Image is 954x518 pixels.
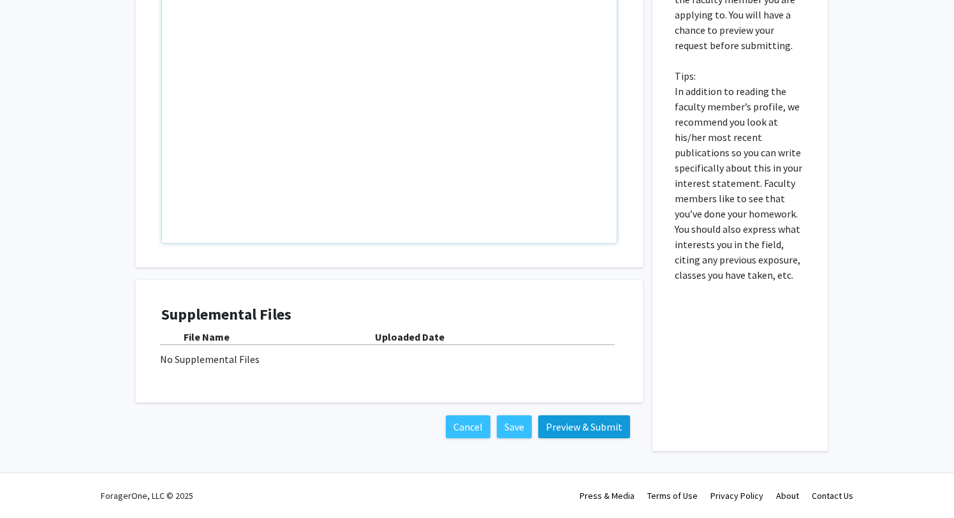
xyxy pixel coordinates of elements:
a: Privacy Policy [710,490,763,501]
a: Terms of Use [647,490,698,501]
b: File Name [184,330,230,343]
button: Preview & Submit [538,415,630,438]
button: Cancel [446,415,490,438]
div: No Supplemental Files [160,352,619,367]
iframe: Chat [10,461,54,508]
h4: Supplemental Files [161,306,617,324]
div: ForagerOne, LLC © 2025 [101,473,193,518]
a: Press & Media [580,490,635,501]
b: Uploaded Date [375,330,444,343]
a: Contact Us [812,490,853,501]
button: Save [497,415,532,438]
a: About [776,490,799,501]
